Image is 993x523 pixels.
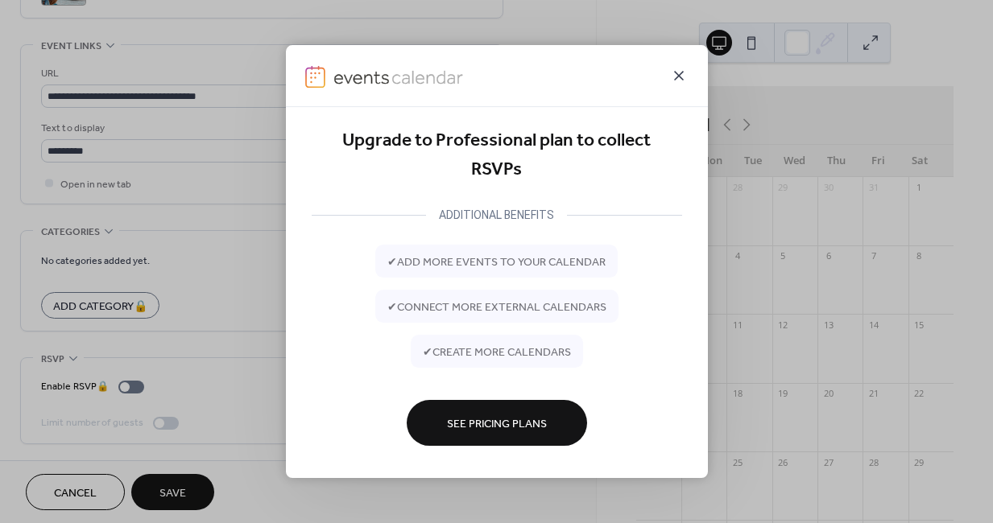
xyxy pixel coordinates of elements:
span: ✔ connect more external calendars [387,299,606,315]
span: ✔ add more events to your calendar [387,253,606,270]
div: ADDITIONAL BENEFITS [426,205,567,224]
img: logo-type [333,66,464,89]
img: logo-icon [305,66,326,89]
button: See Pricing Plans [407,400,587,446]
div: Upgrade to Professional plan to collect RSVPs [312,126,682,185]
span: See Pricing Plans [447,415,547,432]
span: ✔ create more calendars [423,344,571,360]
